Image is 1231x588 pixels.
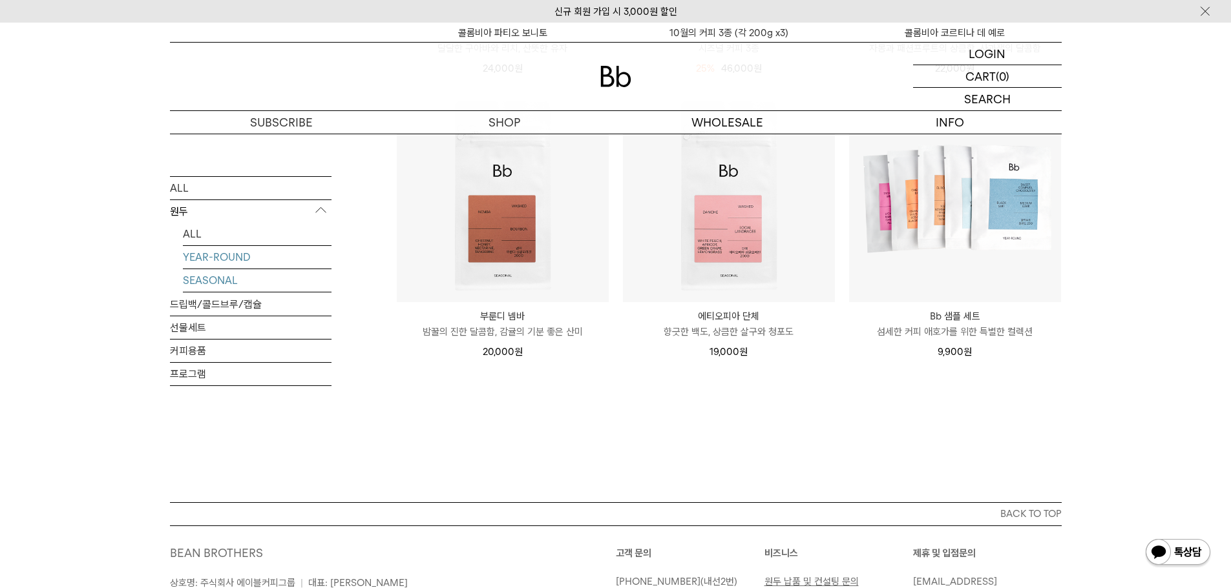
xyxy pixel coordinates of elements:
[764,545,913,561] p: 비즈니스
[964,88,1011,110] p: SEARCH
[183,246,331,269] a: YEAR-ROUND
[849,309,1061,340] a: Bb 샘플 세트 섬세한 커피 애호가를 위한 특별한 컬렉션
[170,340,331,362] a: 커피용품
[764,576,859,587] a: 원두 납품 및 컨설팅 문의
[996,65,1009,87] p: (0)
[616,576,700,587] a: [PHONE_NUMBER]
[170,546,263,560] a: BEAN BROTHERS
[183,269,331,292] a: SEASONAL
[397,324,609,340] p: 밤꿀의 진한 달콤함, 감귤의 기분 좋은 산미
[170,316,331,339] a: 선물세트
[397,309,609,324] p: 부룬디 넴바
[514,346,523,358] span: 원
[483,346,523,358] span: 20,000
[913,43,1062,65] a: LOGIN
[969,43,1005,65] p: LOGIN
[965,65,996,87] p: CART
[170,363,331,385] a: 프로그램
[393,111,616,134] a: SHOP
[938,346,972,358] span: 9,900
[913,545,1062,561] p: 제휴 및 입점문의
[397,309,609,340] a: 부룬디 넴바 밤꿀의 진한 달콤함, 감귤의 기분 좋은 산미
[623,90,835,302] img: 에티오피아 단체
[1144,538,1212,569] img: 카카오톡 채널 1:1 채팅 버튼
[170,502,1062,525] button: BACK TO TOP
[710,346,748,358] span: 19,000
[554,6,677,17] a: 신규 회원 가입 시 3,000원 할인
[183,223,331,245] a: ALL
[397,90,609,302] img: 부룬디 넴바
[623,324,835,340] p: 향긋한 백도, 상큼한 살구와 청포도
[839,111,1062,134] p: INFO
[616,545,764,561] p: 고객 문의
[616,111,839,134] p: WHOLESALE
[170,177,331,199] a: ALL
[739,346,748,358] span: 원
[849,324,1061,340] p: 섬세한 커피 애호가를 위한 특별한 컬렉션
[963,346,972,358] span: 원
[170,293,331,316] a: 드립백/콜드브루/캡슐
[849,90,1061,302] img: Bb 샘플 세트
[623,309,835,340] a: 에티오피아 단체 향긋한 백도, 상큼한 살구와 청포도
[170,111,393,134] a: SUBSCRIBE
[623,309,835,324] p: 에티오피아 단체
[849,309,1061,324] p: Bb 샘플 세트
[913,65,1062,88] a: CART (0)
[170,200,331,223] p: 원두
[600,66,631,87] img: 로고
